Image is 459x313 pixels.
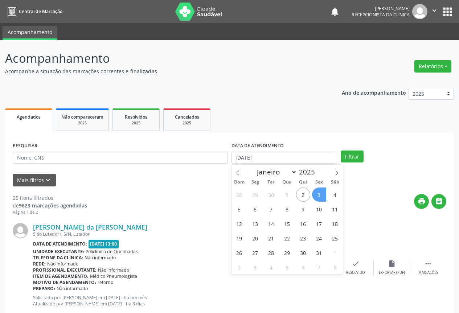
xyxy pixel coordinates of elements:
span: Outubro 31, 2025 [312,246,326,260]
div: 2025 [169,120,205,126]
span: Outubro 26, 2025 [232,246,246,260]
span: Não informado [57,285,88,292]
label: DATA DE ATENDIMENTO [231,140,284,152]
span: Ter [263,180,279,185]
span: Sex [311,180,327,185]
i: check [352,260,360,268]
span: Novembro 7, 2025 [312,260,326,274]
span: Novembro 6, 2025 [296,260,310,274]
strong: 9623 marcações agendadas [19,202,87,209]
span: Central de Marcação [19,8,62,15]
input: Year [297,167,321,177]
span: Outubro 23, 2025 [296,231,310,245]
i:  [424,260,432,268]
span: Outubro 16, 2025 [296,217,310,231]
span: Novembro 3, 2025 [248,260,262,274]
div: Página 1 de 2 [13,209,87,215]
span: Qui [295,180,311,185]
span: Outubro 2, 2025 [296,188,310,202]
span: Resolvidos [125,114,147,120]
span: Setembro 30, 2025 [264,188,278,202]
span: Médico Pneumologista [90,273,137,279]
p: Acompanhamento [5,49,319,67]
input: Nome, CNS [13,152,228,164]
span: Outubro 27, 2025 [248,246,262,260]
button:  [427,4,441,19]
span: Cancelados [175,114,199,120]
span: retorno [98,279,113,285]
p: Solicitado por [PERSON_NAME] em [DATE] - há um mês Atualizado por [PERSON_NAME] em [DATE] - há 3 ... [33,295,337,307]
select: Month [254,167,297,177]
a: Acompanhamento [3,26,57,40]
i: print [418,197,426,205]
span: Agendados [17,114,41,120]
span: Outubro 17, 2025 [312,217,326,231]
span: Outubro 22, 2025 [280,231,294,245]
img: img [13,223,28,238]
span: Policlinica de Queimadas [86,248,138,255]
b: Profissional executante: [33,267,97,273]
span: Outubro 19, 2025 [232,231,246,245]
button:  [431,194,446,209]
span: Novembro 1, 2025 [328,246,342,260]
span: Novembro 4, 2025 [264,260,278,274]
span: Outubro 20, 2025 [248,231,262,245]
span: Qua [279,180,295,185]
span: Não informado [47,261,78,267]
span: Recepcionista da clínica [352,12,410,18]
button: Relatórios [414,60,451,73]
a: [PERSON_NAME] da [PERSON_NAME] [33,223,147,231]
span: Outubro 14, 2025 [264,217,278,231]
div: 2025 [61,120,103,126]
span: Dom [231,180,247,185]
span: Outubro 10, 2025 [312,202,326,216]
span: Novembro 2, 2025 [232,260,246,274]
p: Ano de acompanhamento [342,88,406,97]
b: Unidade executante: [33,248,84,255]
span: Outubro 11, 2025 [328,202,342,216]
span: Sáb [327,180,343,185]
div: Mais ações [418,270,438,275]
span: Não informado [85,255,116,261]
div: 25 itens filtrados [13,194,87,202]
span: Outubro 12, 2025 [232,217,246,231]
span: Outubro 5, 2025 [232,202,246,216]
span: Seg [247,180,263,185]
i:  [430,7,438,15]
b: Preparo: [33,285,55,292]
span: Outubro 3, 2025 [312,188,326,202]
button: print [414,194,429,209]
span: Setembro 28, 2025 [232,188,246,202]
span: Outubro 24, 2025 [312,231,326,245]
button: apps [441,5,454,18]
span: Outubro 8, 2025 [280,202,294,216]
i: keyboard_arrow_down [44,176,52,184]
label: PESQUISAR [13,140,37,152]
i:  [435,197,443,205]
b: Item de agendamento: [33,273,89,279]
span: Outubro 6, 2025 [248,202,262,216]
div: [PERSON_NAME] [352,5,410,12]
span: Outubro 18, 2025 [328,217,342,231]
div: Exportar (PDF) [379,270,405,275]
div: Resolvido [346,270,365,275]
b: Data de atendimento: [33,241,87,247]
b: Telefone da clínica: [33,255,83,261]
div: de [13,202,87,209]
p: Acompanhe a situação das marcações correntes e finalizadas [5,67,319,75]
span: Não compareceram [61,114,103,120]
i: insert_drive_file [388,260,396,268]
span: Novembro 5, 2025 [280,260,294,274]
span: Outubro 28, 2025 [264,246,278,260]
span: Não informado [98,267,129,273]
span: Outubro 25, 2025 [328,231,342,245]
div: Sitio Lutador I, S/N, Lutador [33,231,337,237]
span: Outubro 1, 2025 [280,188,294,202]
span: Outubro 7, 2025 [264,202,278,216]
input: Selecione um intervalo [231,152,337,164]
span: Outubro 13, 2025 [248,217,262,231]
span: Outubro 4, 2025 [328,188,342,202]
button: Mais filtroskeyboard_arrow_down [13,174,56,186]
span: [DATE] 13:00 [89,240,119,248]
span: Outubro 21, 2025 [264,231,278,245]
